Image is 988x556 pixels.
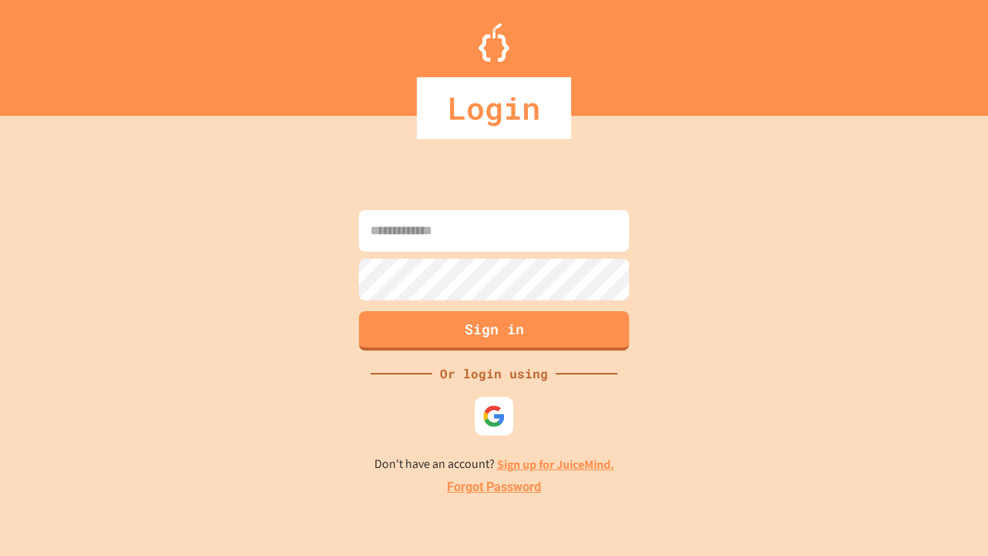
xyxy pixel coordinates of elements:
[417,77,571,139] div: Login
[432,364,556,383] div: Or login using
[479,23,509,62] img: Logo.svg
[482,405,506,428] img: google-icon.svg
[497,456,614,473] a: Sign up for JuiceMind.
[359,311,629,351] button: Sign in
[374,455,614,474] p: Don't have an account?
[447,478,541,497] a: Forgot Password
